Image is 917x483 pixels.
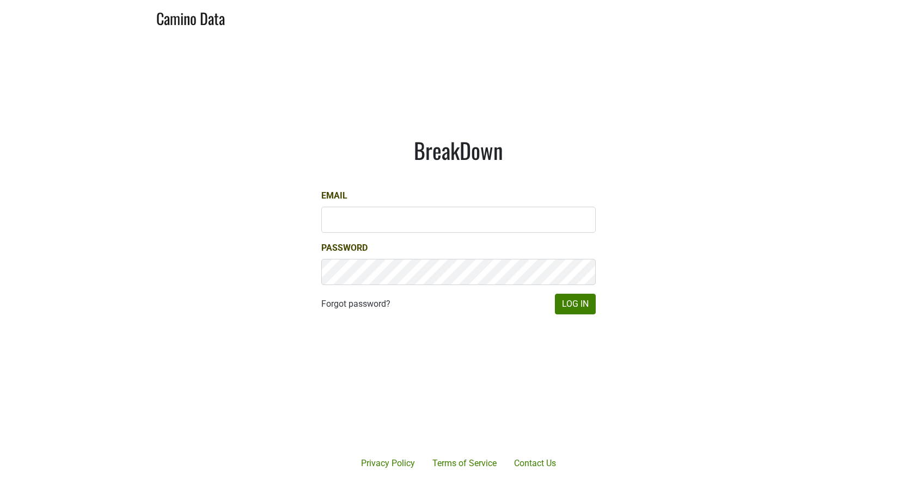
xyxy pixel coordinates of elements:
[321,189,347,202] label: Email
[321,298,390,311] a: Forgot password?
[424,453,505,474] a: Terms of Service
[321,137,596,163] h1: BreakDown
[505,453,565,474] a: Contact Us
[555,294,596,314] button: Log In
[156,4,225,30] a: Camino Data
[352,453,424,474] a: Privacy Policy
[321,242,368,255] label: Password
